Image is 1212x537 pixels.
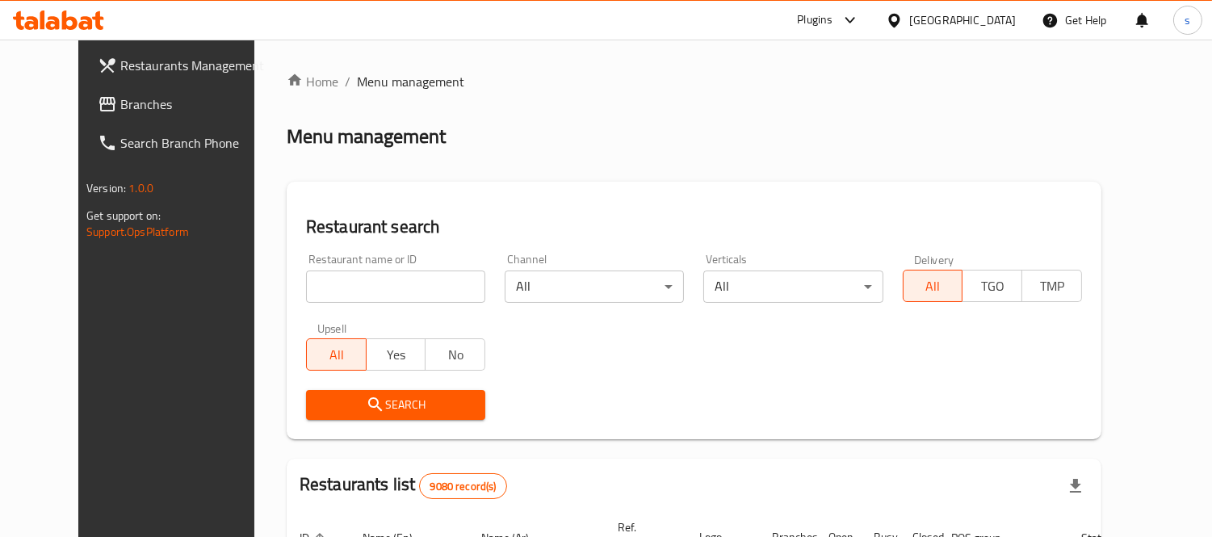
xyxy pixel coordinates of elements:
[85,124,281,162] a: Search Branch Phone
[306,215,1082,239] h2: Restaurant search
[969,275,1016,298] span: TGO
[703,271,883,303] div: All
[313,343,360,367] span: All
[86,178,126,199] span: Version:
[909,11,1016,29] div: [GEOGRAPHIC_DATA]
[85,85,281,124] a: Branches
[505,271,684,303] div: All
[306,338,367,371] button: All
[1056,467,1095,506] div: Export file
[86,221,189,242] a: Support.OpsPlatform
[287,72,338,91] a: Home
[903,270,963,302] button: All
[319,395,472,415] span: Search
[120,133,268,153] span: Search Branch Phone
[425,338,485,371] button: No
[345,72,350,91] li: /
[419,473,506,499] div: Total records count
[300,472,507,499] h2: Restaurants list
[306,271,485,303] input: Search for restaurant name or ID..
[306,390,485,420] button: Search
[432,343,479,367] span: No
[914,254,954,265] label: Delivery
[910,275,957,298] span: All
[86,205,161,226] span: Get support on:
[357,72,464,91] span: Menu management
[366,338,426,371] button: Yes
[1029,275,1076,298] span: TMP
[120,94,268,114] span: Branches
[797,10,832,30] div: Plugins
[287,72,1101,91] nav: breadcrumb
[1185,11,1190,29] span: s
[287,124,446,149] h2: Menu management
[317,322,347,334] label: Upsell
[373,343,420,367] span: Yes
[420,479,505,494] span: 9080 record(s)
[85,46,281,85] a: Restaurants Management
[120,56,268,75] span: Restaurants Management
[128,178,153,199] span: 1.0.0
[962,270,1022,302] button: TGO
[1021,270,1082,302] button: TMP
